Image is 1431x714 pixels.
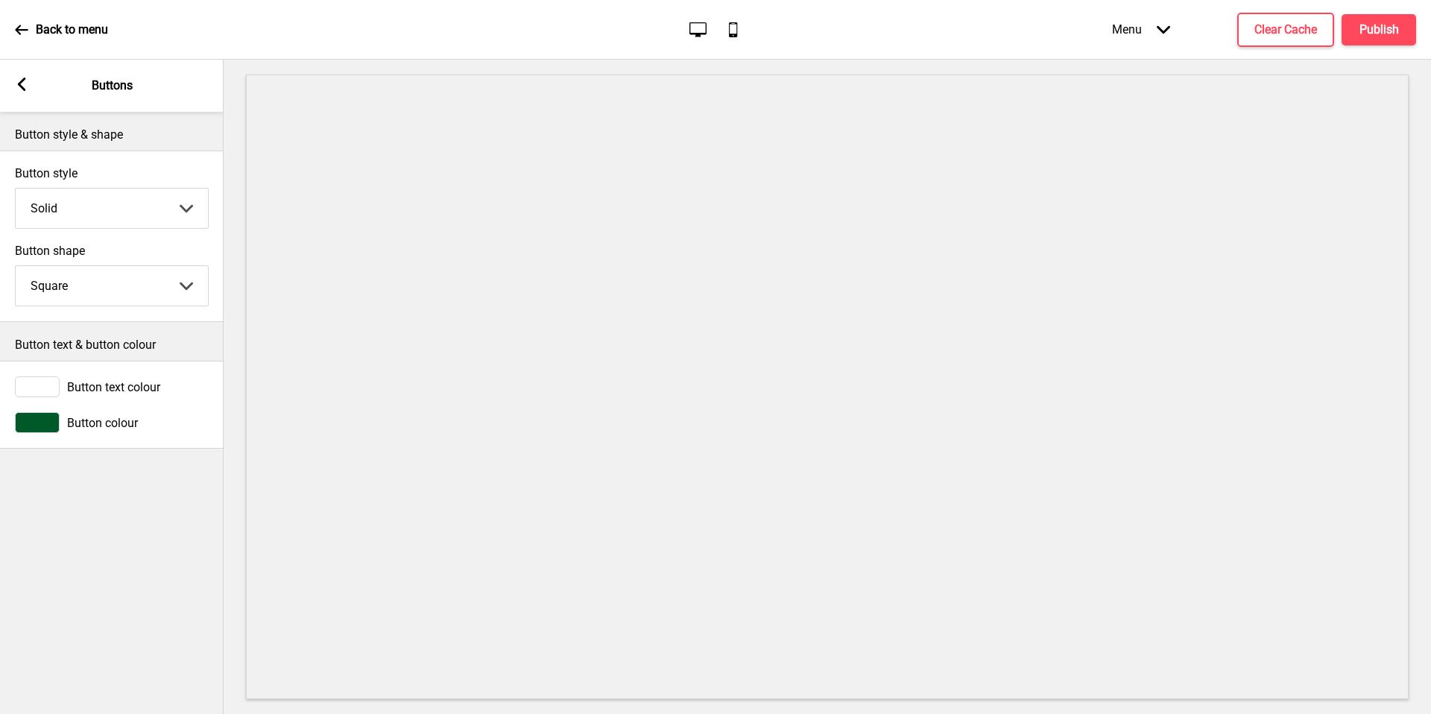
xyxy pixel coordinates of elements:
[1097,7,1185,51] div: Menu
[15,127,209,143] p: Button style & shape
[1254,22,1317,38] h4: Clear Cache
[67,380,160,394] span: Button text colour
[15,10,108,50] a: Back to menu
[1342,14,1416,45] button: Publish
[15,376,209,397] div: Button text colour
[36,22,108,38] p: Back to menu
[15,337,209,353] p: Button text & button colour
[67,416,138,430] span: Button colour
[15,412,209,433] div: Button colour
[15,244,209,258] label: Button shape
[15,166,209,180] label: Button style
[92,78,133,94] p: Buttons
[1237,13,1334,47] button: Clear Cache
[1359,22,1399,38] h4: Publish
